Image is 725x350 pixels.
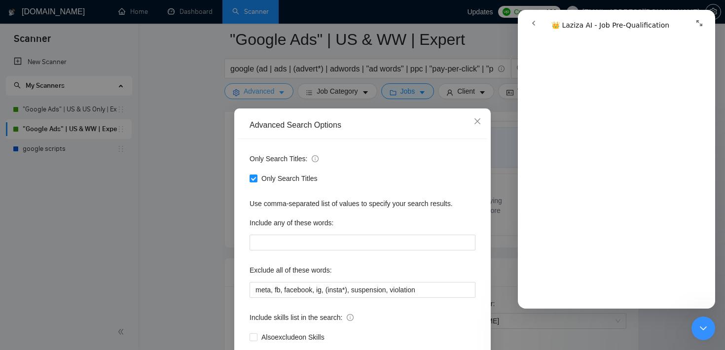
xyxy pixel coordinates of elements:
[347,314,354,321] span: info-circle
[518,10,715,309] iframe: Intercom live chat
[691,316,715,340] iframe: Intercom live chat
[250,120,475,131] div: Advanced Search Options
[250,198,475,209] div: Use comma-separated list of values to specify your search results.
[250,312,354,323] span: Include skills list in the search:
[250,153,319,164] span: Only Search Titles:
[464,108,491,135] button: Close
[250,262,332,278] label: Exclude all of these words:
[473,117,481,125] span: close
[312,155,319,162] span: info-circle
[250,215,333,231] label: Include any of these words:
[257,332,328,343] span: Also exclude on Skills
[257,173,322,184] span: Only Search Titles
